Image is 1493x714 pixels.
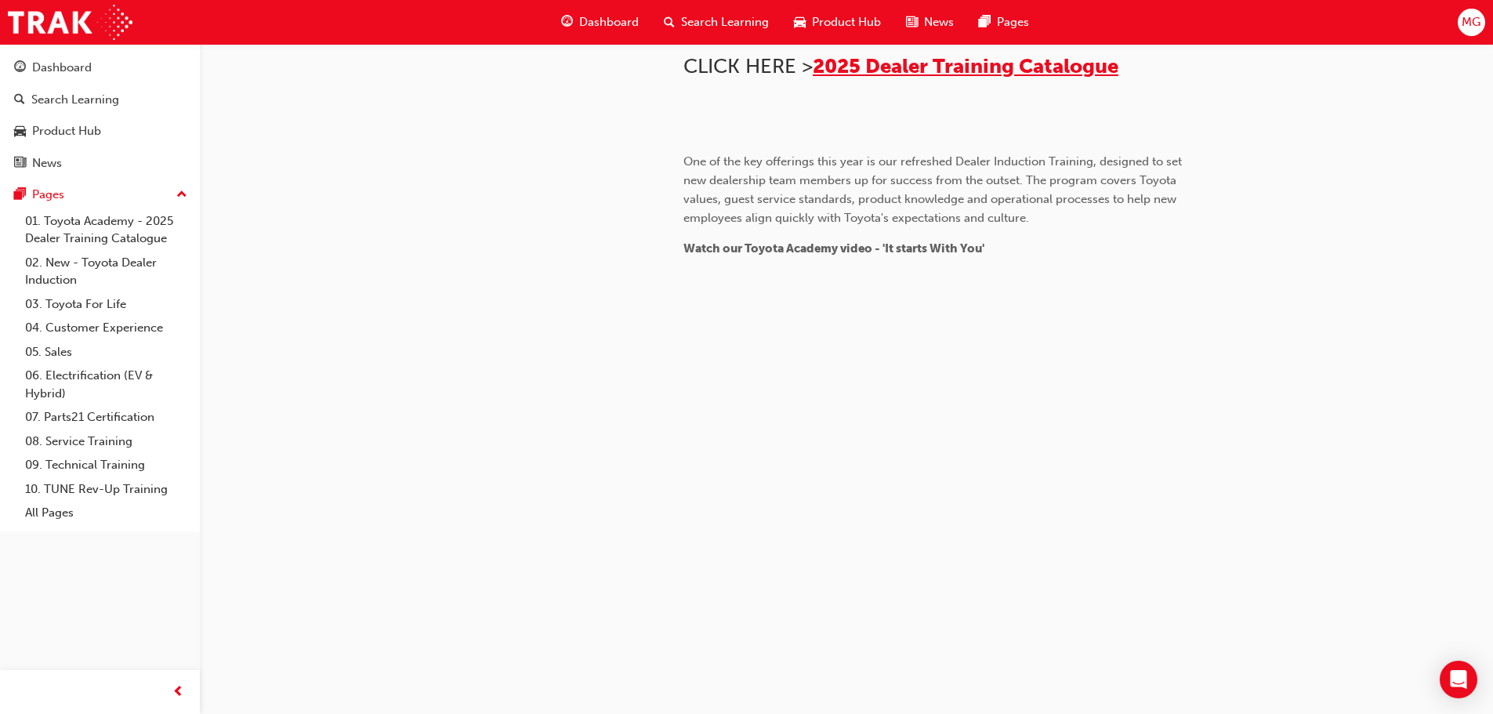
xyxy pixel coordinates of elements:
[19,364,194,405] a: 06. Electrification (EV & Hybrid)
[664,13,675,32] span: search-icon
[6,180,194,209] button: Pages
[14,157,26,171] span: news-icon
[683,54,813,78] span: CLICK HERE >
[906,13,918,32] span: news-icon
[31,91,119,109] div: Search Learning
[172,683,184,702] span: prev-icon
[561,13,573,32] span: guage-icon
[794,13,806,32] span: car-icon
[32,59,92,77] div: Dashboard
[579,13,639,31] span: Dashboard
[924,13,954,31] span: News
[19,429,194,454] a: 08. Service Training
[14,125,26,139] span: car-icon
[19,340,194,364] a: 05. Sales
[19,501,194,525] a: All Pages
[813,54,1118,78] a: 2025 Dealer Training Catalogue
[6,50,194,180] button: DashboardSearch LearningProduct HubNews
[19,292,194,317] a: 03. Toyota For Life
[651,6,781,38] a: search-iconSearch Learning
[781,6,893,38] a: car-iconProduct Hub
[6,117,194,146] a: Product Hub
[549,6,651,38] a: guage-iconDashboard
[681,13,769,31] span: Search Learning
[812,13,881,31] span: Product Hub
[14,93,25,107] span: search-icon
[19,453,194,477] a: 09. Technical Training
[6,53,194,82] a: Dashboard
[1440,661,1477,698] div: Open Intercom Messenger
[14,61,26,75] span: guage-icon
[893,6,966,38] a: news-iconNews
[32,122,101,140] div: Product Hub
[14,188,26,202] span: pages-icon
[32,186,64,204] div: Pages
[966,6,1042,38] a: pages-iconPages
[6,85,194,114] a: Search Learning
[32,154,62,172] div: News
[1458,9,1485,36] button: MG
[997,13,1029,31] span: Pages
[979,13,991,32] span: pages-icon
[6,149,194,178] a: News
[19,251,194,292] a: 02. New - Toyota Dealer Induction
[683,154,1185,225] span: One of the key offerings this year is our refreshed Dealer Induction Training, designed to set ne...
[19,209,194,251] a: 01. Toyota Academy - 2025 Dealer Training Catalogue
[19,316,194,340] a: 04. Customer Experience
[176,185,187,205] span: up-icon
[683,241,984,256] span: Watch our Toyota Academy video - 'It starts With You'
[1462,13,1480,31] span: MG
[8,5,132,40] img: Trak
[19,477,194,502] a: 10. TUNE Rev-Up Training
[19,405,194,429] a: 07. Parts21 Certification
